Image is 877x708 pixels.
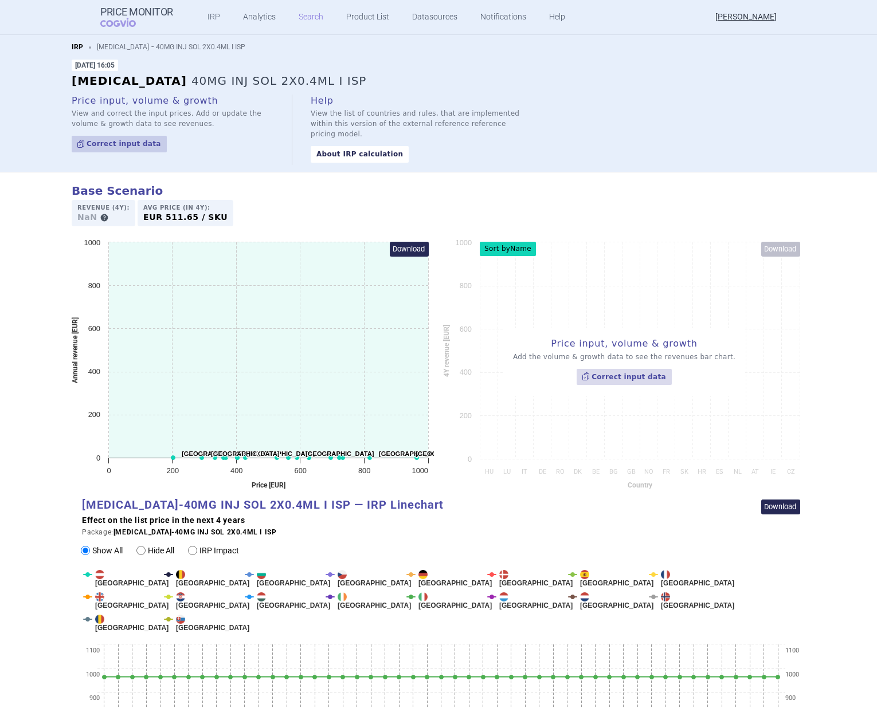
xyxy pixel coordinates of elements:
[72,136,167,152] button: Correct input data
[176,592,249,609] span: [GEOGRAPHIC_DATA]
[95,615,169,632] span: [GEOGRAPHIC_DATA]
[72,43,83,51] a: IRP
[257,570,266,579] img: Bulgaria
[143,203,228,213] span: AVG price (in 4Y):
[580,570,589,579] img: Spain
[580,592,589,601] img: Netherlands
[187,75,367,86] p: 40MG INJ SOL 2X0.4ML I ISP
[113,528,277,536] strong: [MEDICAL_DATA]-40MG INJ SOL 2X0.4ML I ISP
[499,570,508,579] img: Denmark
[72,95,273,107] h2: Price input, volume & growth
[306,450,374,457] text: [GEOGRAPHIC_DATA]
[416,450,484,457] text: [GEOGRAPHIC_DATA]
[661,592,670,601] img: Norway
[338,570,411,587] span: [GEOGRAPHIC_DATA]
[338,592,411,609] span: [GEOGRAPHIC_DATA]
[143,213,228,223] strong: EUR 511.65 / SKU
[84,238,100,247] text: 1000
[176,570,185,579] img: Belgium
[88,410,100,419] text: 200
[100,6,173,28] a: Price MonitorCOGVIO
[246,450,315,457] text: [GEOGRAPHIC_DATA]
[71,317,79,383] text: Annual revenue [EUR]
[182,450,250,457] text: [GEOGRAPHIC_DATA]
[81,545,123,556] label: Show All
[86,647,100,654] text: 1100
[785,647,799,654] text: 1100
[252,481,285,489] text: Price [EUR]
[311,95,530,107] h2: Help
[151,41,154,52] span: -
[136,545,174,556] label: Hide All
[100,6,173,18] strong: Price Monitor
[580,570,653,587] span: [GEOGRAPHIC_DATA]
[176,615,249,632] span: [GEOGRAPHIC_DATA]
[96,454,100,462] text: 0
[257,592,330,609] span: [GEOGRAPHIC_DATA]
[358,466,370,475] text: 800
[82,515,276,538] span: Package:
[257,592,266,601] img: Hungary
[100,18,152,27] span: COGVIO
[311,146,409,163] a: About IRP calculation
[95,592,169,609] span: [GEOGRAPHIC_DATA]
[418,570,428,579] img: Germany
[95,570,104,579] img: Austria
[72,60,118,71] span: [DATE] 16:05
[167,466,179,475] text: 200
[156,43,245,51] span: 40MG INJ SOL 2X0.4ML I ISP
[176,592,185,601] img: Croatia
[764,502,796,511] text: Download
[72,108,273,129] p: View and correct the input prices. Add or update the volume & growth data to see revenues.
[418,592,428,601] img: Italy
[661,570,734,587] span: [GEOGRAPHIC_DATA]
[230,466,242,475] text: 400
[661,592,734,609] span: [GEOGRAPHIC_DATA]
[338,592,347,601] img: Ireland
[577,369,672,386] button: Correct input data
[95,615,104,624] img: Romania
[86,671,100,678] text: 1000
[95,592,104,601] img: United Kingdom
[295,466,307,475] text: 600
[338,570,347,579] img: Czech Republic
[72,74,805,88] h1: [MEDICAL_DATA]
[311,108,530,139] p: View the list of countries and rules, that are implemented within this version of the external re...
[499,570,573,587] span: [GEOGRAPHIC_DATA]
[580,592,653,609] span: [GEOGRAPHIC_DATA]
[77,203,130,213] span: Revenue (4Y):
[77,213,97,223] strong: NaN
[393,245,425,253] text: Download
[499,592,508,601] img: Luxembourg
[379,450,448,457] text: [GEOGRAPHIC_DATA]
[480,242,536,256] button: Sort byName
[97,43,149,51] span: [MEDICAL_DATA]
[88,281,100,290] text: 800
[785,671,799,678] text: 1000
[412,466,428,475] text: 1000
[88,324,100,333] text: 600
[513,352,735,362] p: Add the volume & growth data to see the revenues bar chart.
[785,694,796,702] text: 900
[188,545,239,556] label: IRP Impact
[513,337,735,350] h3: Price input, volume & growth
[107,466,111,475] text: 0
[82,516,245,525] strong: Effect on the list price in the next 4 years
[418,592,492,609] span: [GEOGRAPHIC_DATA]
[176,570,249,587] span: [GEOGRAPHIC_DATA]
[176,615,185,624] img: Slovakia
[661,570,670,579] img: France
[95,570,169,587] span: [GEOGRAPHIC_DATA]
[88,367,100,376] text: 400
[211,450,280,457] text: [GEOGRAPHIC_DATA]
[82,498,444,512] text: [MEDICAL_DATA]-40MG INJ SOL 2X0.4ML I ISP — IRP Linechart
[418,570,492,587] span: [GEOGRAPHIC_DATA]
[257,570,330,587] span: [GEOGRAPHIC_DATA]
[72,184,805,198] h2: Base Scenario
[499,592,573,609] span: [GEOGRAPHIC_DATA]
[89,694,100,702] text: 900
